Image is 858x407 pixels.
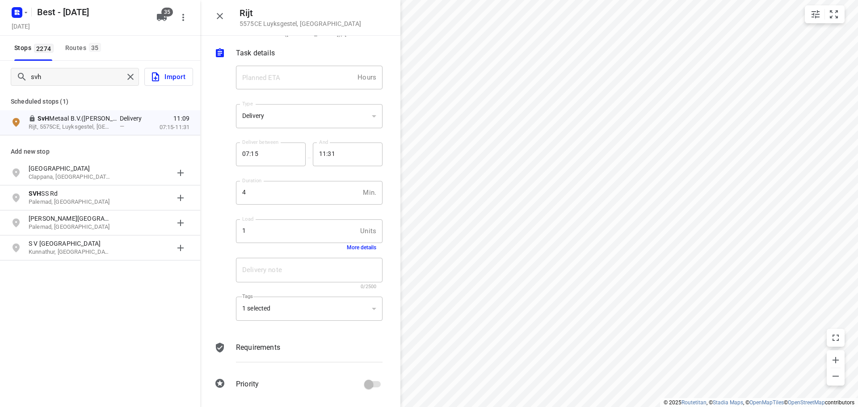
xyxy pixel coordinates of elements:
p: Task details [236,48,275,59]
p: Delivery [120,114,147,123]
p: 5575CE Luyksgestel , [GEOGRAPHIC_DATA] [240,20,361,27]
span: — [120,123,124,130]
button: Close [211,7,229,25]
p: Scheduled stops ( 1 ) [11,96,189,107]
p: SvH Metaal B.V.(Esther van Hout) [38,114,120,123]
span: Import [150,71,185,83]
span: 11:09 [173,114,189,123]
p: Shanmukhavilasam Higher Secondary School [29,164,111,173]
p: Priority [236,379,259,390]
h5: Rename [34,5,149,19]
p: Requirements [236,342,280,353]
li: © 2025 , © , © © contributors [664,399,854,406]
p: — [306,155,313,161]
input: Add or search stops [31,70,124,84]
span: Stops [14,42,56,54]
a: Routetitan [681,399,707,406]
span: 0/2500 [361,284,376,290]
p: Sree Vivekananda Higher Secondary School Road [29,214,111,223]
p: Rijt, 5575CE, Luyksgestel, NL [29,123,111,131]
button: More [174,8,192,26]
div: Requirements [214,342,383,369]
div: 1 selected [236,297,383,321]
a: Stadia Maps [713,399,743,406]
div: Delivery [242,112,368,120]
div: small contained button group [805,5,845,23]
p: Min. [363,188,376,198]
p: SS Rd [29,189,111,198]
button: 35 [153,8,171,26]
button: Import [144,68,193,86]
p: 07:15-11:31 [160,123,189,132]
p: Hours [357,72,376,83]
div: Delivery [236,104,383,129]
button: Map settings [807,5,824,23]
div: Routes [65,42,104,54]
b: SVH [29,190,41,197]
span: 35 [161,8,173,17]
div: Task details [214,48,383,60]
span: 2274 [34,44,54,53]
p: Units [360,226,376,236]
a: OpenStreetMap [788,399,825,406]
a: OpenMapTiles [749,399,784,406]
button: More details [347,244,376,251]
p: Kunnathur, Tamil Nadu, India [29,248,111,256]
h5: Project date [8,21,34,31]
div: SvH Metaal B.V.([PERSON_NAME]), [PHONE_NUMBER], [EMAIL_ADDRESS][DOMAIN_NAME] [214,14,383,39]
a: Import [139,68,193,86]
b: SvH [38,115,49,122]
p: Palemad, [GEOGRAPHIC_DATA] [29,223,111,231]
span: 35 [89,43,101,52]
p: Clappana, [GEOGRAPHIC_DATA], [GEOGRAPHIC_DATA] [29,173,111,181]
p: Add new stop [11,146,189,157]
button: Fit zoom [825,5,843,23]
p: S V [GEOGRAPHIC_DATA] [29,239,111,248]
h5: Rijt [240,8,361,18]
p: Palemad, [GEOGRAPHIC_DATA] [29,198,111,206]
